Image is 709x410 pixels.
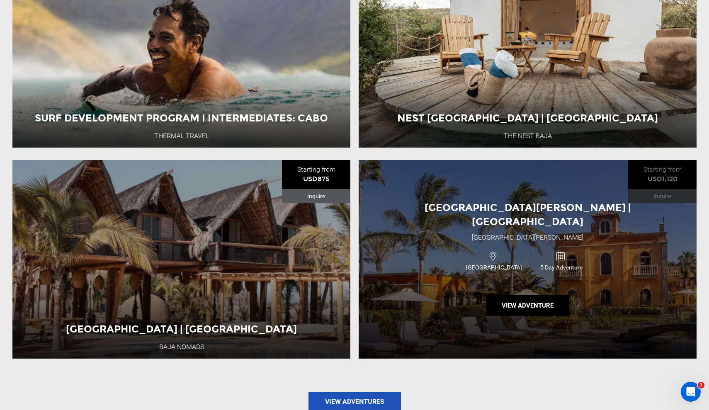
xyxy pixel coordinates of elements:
span: [GEOGRAPHIC_DATA] [460,263,528,272]
span: 1 [698,382,704,388]
span: 5 Day Adventure [528,263,595,272]
iframe: Intercom live chat [681,382,701,402]
button: View Adventure [486,295,569,316]
span: [GEOGRAPHIC_DATA][PERSON_NAME] | [GEOGRAPHIC_DATA] [425,201,631,228]
div: [GEOGRAPHIC_DATA][PERSON_NAME] [472,233,583,243]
